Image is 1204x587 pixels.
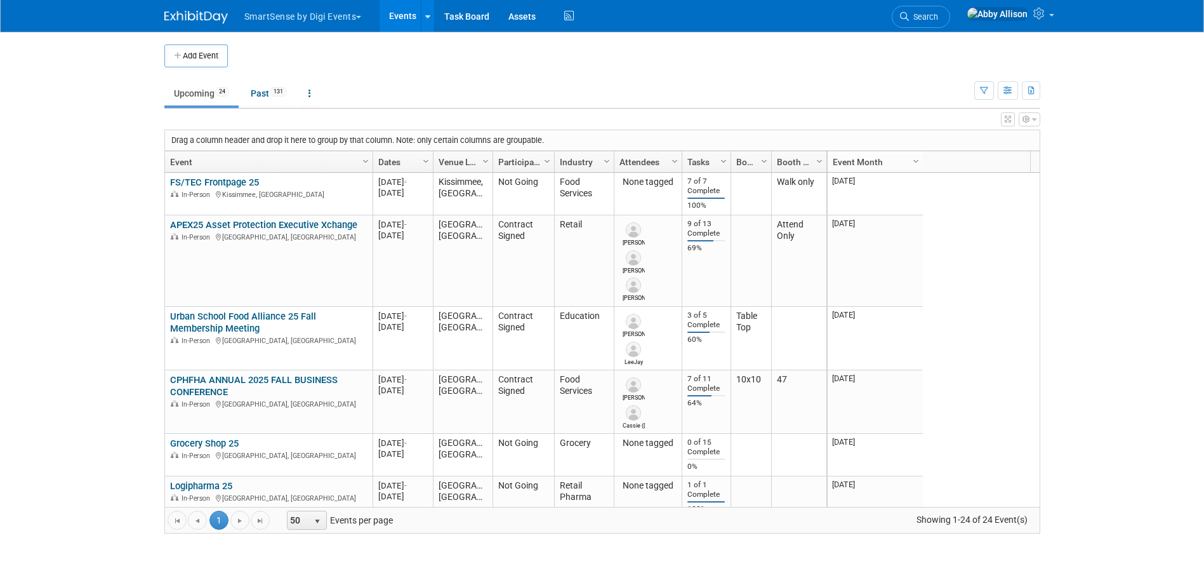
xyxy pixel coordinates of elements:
[404,481,407,490] span: -
[554,476,614,519] td: Retail Pharma
[419,151,433,170] a: Column Settings
[378,187,427,198] div: [DATE]
[542,156,552,166] span: Column Settings
[911,156,921,166] span: Column Settings
[378,151,425,173] a: Dates
[687,201,725,210] div: 100%
[378,230,427,241] div: [DATE]
[828,434,923,476] td: [DATE]
[170,492,367,503] div: [GEOGRAPHIC_DATA], [GEOGRAPHIC_DATA]
[404,220,407,229] span: -
[404,438,407,448] span: -
[251,511,270,530] a: Go to the last page
[378,219,427,230] div: [DATE]
[493,215,554,307] td: Contract Signed
[255,516,265,526] span: Go to the last page
[171,494,178,501] img: In-Person Event
[312,516,322,527] span: select
[619,480,676,492] div: None tagged
[170,374,338,398] a: CPHFHA ANNUAL 2025 FALL BUSINESS CONFERENCE
[554,173,614,215] td: Food Services
[540,151,554,170] a: Column Settings
[270,511,406,530] span: Events per page
[828,215,923,307] td: [DATE]
[967,7,1028,21] img: Abby Allison
[241,81,296,105] a: Past131
[215,87,229,97] span: 24
[670,156,680,166] span: Column Settings
[182,400,214,408] span: In-Person
[619,438,676,449] div: None tagged
[687,480,725,499] div: 1 of 1 Complete
[909,151,923,170] a: Column Settings
[170,177,259,188] a: FS/TEC Frontpage 25
[235,516,245,526] span: Go to the next page
[433,434,493,476] td: [GEOGRAPHIC_DATA], [GEOGRAPHIC_DATA]
[433,215,493,307] td: [GEOGRAPHIC_DATA], [GEOGRAPHIC_DATA]
[623,393,645,402] div: Jim Lewis
[170,311,316,334] a: Urban School Food Alliance 25 Fall Membership Meeting
[626,377,641,393] img: Jim Lewis
[230,511,249,530] a: Go to the next page
[170,450,367,461] div: [GEOGRAPHIC_DATA], [GEOGRAPHIC_DATA]
[619,177,676,188] div: None tagged
[378,385,427,396] div: [DATE]
[378,374,427,385] div: [DATE]
[771,370,826,434] td: 47
[168,511,187,530] a: Go to the first page
[687,151,722,173] a: Tasks
[554,307,614,370] td: Education
[288,511,309,529] span: 50
[171,191,178,197] img: In-Person Event
[623,266,645,275] div: Alex Yang
[687,311,725,330] div: 3 of 5 Complete
[623,329,645,339] div: Laura Wisdom
[378,321,427,332] div: [DATE]
[359,151,373,170] a: Column Settings
[718,156,729,166] span: Column Settings
[619,151,673,173] a: Attendees
[771,215,826,307] td: Attend Only
[554,434,614,476] td: Grocery
[171,337,178,343] img: In-Person Event
[777,151,818,173] a: Booth Number
[904,511,1039,529] span: Showing 1-24 of 24 Event(s)
[170,219,357,231] a: APEX25 Asset Protection Executive Xchange
[687,374,725,393] div: 7 of 11 Complete
[623,293,645,302] div: Sara Kaster
[626,314,641,329] img: Laura Wisdom
[170,438,239,449] a: Grocery Shop 25
[404,375,407,384] span: -
[378,177,427,187] div: [DATE]
[182,233,214,241] span: In-Person
[171,452,178,458] img: In-Person Event
[170,398,367,409] div: [GEOGRAPHIC_DATA], [GEOGRAPHIC_DATA]
[493,307,554,370] td: Contract Signed
[771,173,826,215] td: Walk only
[687,243,725,253] div: 69%
[479,151,493,170] a: Column Settings
[626,405,641,421] img: Cassie (Cassandra) Murray
[188,511,207,530] a: Go to the previous page
[433,370,493,434] td: [GEOGRAPHIC_DATA], [GEOGRAPHIC_DATA]
[812,151,826,170] a: Column Settings
[814,156,824,166] span: Column Settings
[731,370,771,434] td: 10x10
[623,357,645,367] div: LeeJay Moreno
[687,438,725,457] div: 0 of 15 Complete
[757,151,771,170] a: Column Settings
[378,480,427,491] div: [DATE]
[170,231,367,242] div: [GEOGRAPHIC_DATA], [GEOGRAPHIC_DATA]
[270,87,287,97] span: 131
[493,476,554,519] td: Not Going
[378,311,427,321] div: [DATE]
[433,476,493,519] td: [GEOGRAPHIC_DATA], [GEOGRAPHIC_DATA]
[493,434,554,476] td: Not Going
[182,494,214,503] span: In-Person
[182,191,214,199] span: In-Person
[909,12,938,22] span: Search
[170,151,364,173] a: Event
[361,156,371,166] span: Column Settings
[623,421,645,430] div: Cassie (Cassandra) Murray
[421,156,431,166] span: Column Settings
